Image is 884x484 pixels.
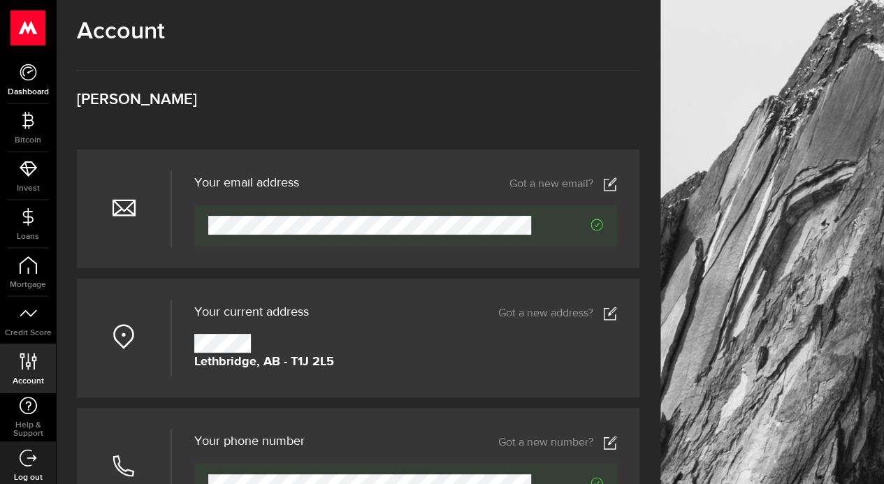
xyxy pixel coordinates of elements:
button: Open LiveChat chat widget [11,6,53,47]
a: Got a new number? [498,436,617,450]
a: Got a new email? [509,177,617,191]
h3: [PERSON_NAME] [77,92,639,108]
h3: Your phone number [194,435,305,448]
span: Your current address [194,306,309,318]
h1: Account [77,17,639,45]
strong: Lethbridge, AB - T1J 2L5 [194,353,334,372]
a: Got a new address? [498,307,617,321]
span: Verified [531,219,603,231]
h3: Your email address [194,177,299,189]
